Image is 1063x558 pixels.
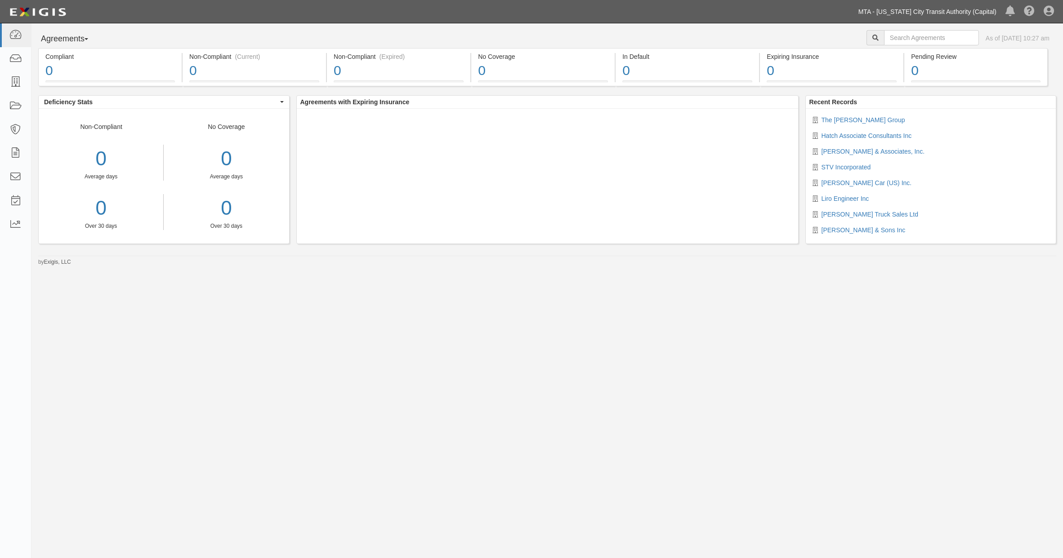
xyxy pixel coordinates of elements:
[616,80,759,88] a: In Default0
[334,61,464,80] div: 0
[39,96,289,108] button: Deficiency Stats
[379,52,405,61] div: (Expired)
[822,116,905,124] a: The [PERSON_NAME] Group
[986,34,1050,43] div: As of [DATE] 10:27 am
[39,122,164,230] div: Non-Compliant
[170,173,282,181] div: Average days
[183,80,326,88] a: Non-Compliant(Current)0
[164,122,289,230] div: No Coverage
[44,259,71,265] a: Exigis, LLC
[911,61,1041,80] div: 0
[822,148,925,155] a: [PERSON_NAME] & Associates, Inc.
[884,30,979,45] input: Search Agreements
[622,61,752,80] div: 0
[170,222,282,230] div: Over 30 days
[822,164,871,171] a: STV Incorporated
[44,97,278,106] span: Deficiency Stats
[911,52,1041,61] div: Pending Review
[767,61,897,80] div: 0
[327,80,470,88] a: Non-Compliant(Expired)0
[822,132,912,139] a: Hatch Associate Consultants Inc
[334,52,464,61] div: Non-Compliant (Expired)
[189,61,319,80] div: 0
[39,222,163,230] div: Over 30 days
[39,173,163,181] div: Average days
[170,145,282,173] div: 0
[471,80,615,88] a: No Coverage0
[38,258,71,266] small: by
[822,211,919,218] a: [PERSON_NAME] Truck Sales Ltd
[1024,6,1035,17] i: Help Center - Complianz
[622,52,752,61] div: In Default
[767,52,897,61] div: Expiring Insurance
[822,179,912,186] a: [PERSON_NAME] Car (US) Inc.
[39,194,163,222] a: 0
[170,194,282,222] a: 0
[45,61,175,80] div: 0
[7,4,69,20] img: logo-5460c22ac91f19d4615b14bd174203de0afe785f0fc80cf4dbbc73dc1793850b.png
[38,30,106,48] button: Agreements
[854,3,1001,21] a: MTA - [US_STATE] City Transit Authority (Capital)
[809,98,858,106] b: Recent Records
[39,145,163,173] div: 0
[478,52,608,61] div: No Coverage
[478,61,608,80] div: 0
[45,52,175,61] div: Compliant
[760,80,903,88] a: Expiring Insurance0
[822,195,869,202] a: Liro Engineer Inc
[38,80,182,88] a: Compliant0
[904,80,1048,88] a: Pending Review0
[822,226,906,234] a: [PERSON_NAME] & Sons Inc
[189,52,319,61] div: Non-Compliant (Current)
[235,52,260,61] div: (Current)
[300,98,410,106] b: Agreements with Expiring Insurance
